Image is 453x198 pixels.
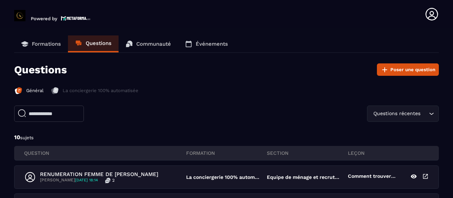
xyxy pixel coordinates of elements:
[348,150,429,156] p: leçon
[348,173,396,181] p: Comment trouver et former un gestionnaire pour vos logements
[377,63,439,76] button: Poser une question
[31,16,57,21] p: Powered by
[51,86,59,95] img: formation-icon-inac.db86bb20.svg
[267,150,348,156] p: section
[75,178,98,182] span: [DATE] 18:14
[86,40,111,46] p: Questions
[14,63,67,76] p: Questions
[61,15,91,21] img: logo
[196,41,228,47] p: Événements
[136,41,171,47] p: Communauté
[14,134,439,141] p: 10
[367,106,439,122] div: Search for option
[119,35,178,52] a: Communauté
[112,177,115,183] p: 2
[20,135,34,140] span: sujets
[68,35,119,52] a: Questions
[422,110,427,118] input: Search for option
[267,174,340,180] p: Equipe de ménage et recrutement gestionnaire
[14,86,23,95] img: formation-icon-active.2ea72e5a.svg
[24,150,186,156] p: QUESTION
[186,174,260,180] p: La conciergerie 100% automatisée
[178,35,235,52] a: Événements
[63,87,138,94] p: La conciergerie 100% automatisée
[14,10,25,21] img: logo-branding
[40,171,158,177] p: RENUMERATION FEMME DE [PERSON_NAME]
[26,87,44,94] p: Général
[372,110,422,118] span: Questions récentes
[40,177,98,183] p: [PERSON_NAME]
[186,150,267,156] p: FORMATION
[32,41,61,47] p: Formations
[14,35,68,52] a: Formations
